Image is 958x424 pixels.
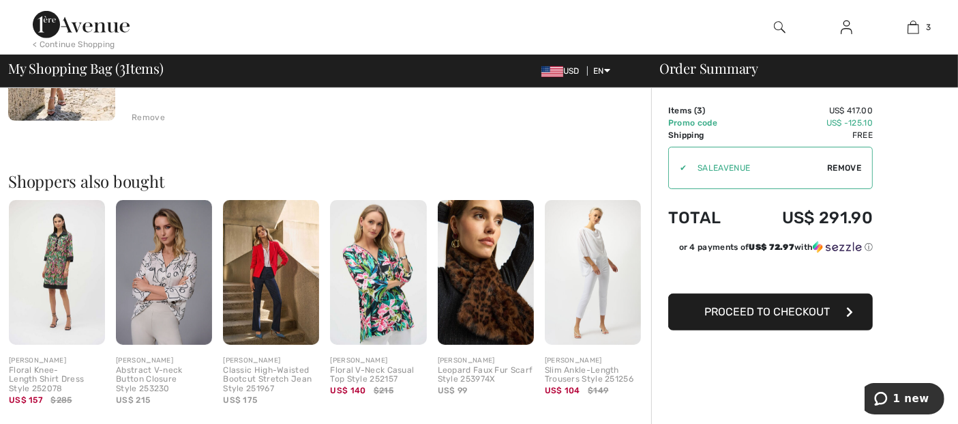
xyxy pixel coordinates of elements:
div: < Continue Shopping [33,38,115,51]
td: Total [668,195,743,241]
div: Leopard Faux Fur Scarf Style 253974X [438,366,534,385]
td: US$ 417.00 [743,104,873,117]
span: US$ 140 [330,386,365,395]
button: Proceed to Checkout [668,294,873,330]
td: Promo code [668,117,743,129]
img: search the website [774,19,785,36]
span: US$ 99 [438,386,468,395]
div: Floral Knee-Length Shirt Dress Style 252078 [9,366,105,394]
input: Promo code [687,147,827,188]
img: Slim Ankle-Length Trousers Style 251256 [545,200,641,345]
td: US$ 291.90 [743,195,873,241]
iframe: PayPal-paypal [668,258,873,289]
span: USD [541,66,585,76]
td: Free [743,129,873,141]
span: US$ 215 [116,395,150,405]
span: $215 [374,384,393,397]
div: Abstract V-neck Button Closure Style 253230 [116,366,212,394]
div: [PERSON_NAME] [116,356,212,366]
a: Sign In [830,19,863,36]
img: Leopard Faux Fur Scarf Style 253974X [438,200,534,345]
div: or 4 payments of with [679,241,873,253]
span: Proceed to Checkout [704,305,830,318]
div: [PERSON_NAME] [330,356,426,366]
img: My Info [841,19,852,36]
span: US$ 157 [9,395,43,405]
div: ✔ [669,162,687,174]
div: Order Summary [643,61,950,75]
td: US$ -125.10 [743,117,873,129]
iframe: Opens a widget where you can chat to one of our agents [865,383,944,417]
span: 3 [926,21,931,33]
img: US Dollar [541,66,563,77]
div: Classic High-Waisted Bootcut Stretch Jean Style 251967 [223,366,319,394]
td: Shipping [668,129,743,141]
span: 3 [119,58,125,76]
div: or 4 payments ofUS$ 72.97withSezzle Click to learn more about Sezzle [668,241,873,258]
img: Sezzle [813,241,862,253]
div: [PERSON_NAME] [545,356,641,366]
span: US$ 72.97 [749,242,794,252]
img: Floral V-Neck Casual Top Style 252157 [330,200,426,345]
span: 3 [697,106,702,115]
td: Items ( ) [668,104,743,117]
div: [PERSON_NAME] [223,356,319,366]
div: [PERSON_NAME] [9,356,105,366]
a: 3 [881,19,946,36]
span: Remove [827,162,861,174]
span: EN [593,66,610,76]
div: Slim Ankle-Length Trousers Style 251256 [545,366,641,385]
span: US$ 104 [545,386,580,395]
img: 1ère Avenue [33,11,130,38]
img: Abstract V-neck Button Closure Style 253230 [116,200,212,345]
div: Floral V-Neck Casual Top Style 252157 [330,366,426,385]
img: Floral Knee-Length Shirt Dress Style 252078 [9,200,105,345]
span: US$ 175 [223,395,257,405]
img: Classic High-Waisted Bootcut Stretch Jean Style 251967 [223,200,319,345]
span: My Shopping Bag ( Items) [8,61,164,75]
img: My Bag [908,19,919,36]
div: Remove [132,111,165,124]
div: [PERSON_NAME] [438,356,534,366]
h2: Shoppers also bought [8,173,651,189]
span: $149 [588,384,608,397]
span: $285 [50,394,72,406]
